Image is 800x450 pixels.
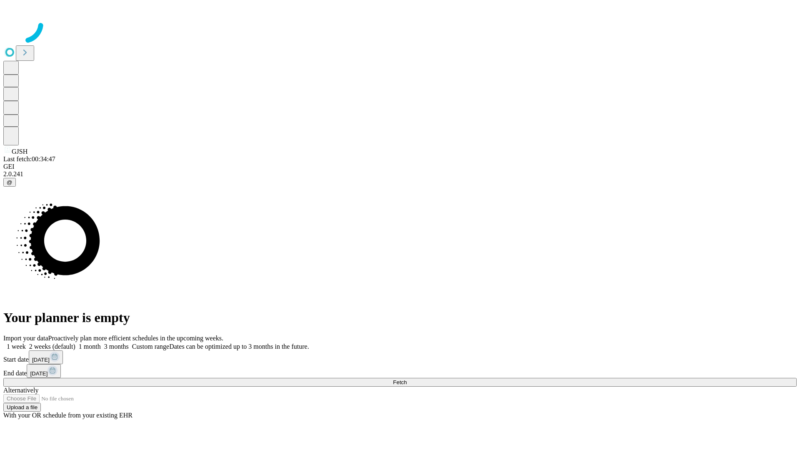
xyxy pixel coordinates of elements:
[3,378,797,387] button: Fetch
[3,412,132,419] span: With your OR schedule from your existing EHR
[3,163,797,170] div: GEI
[30,370,47,377] span: [DATE]
[3,387,38,394] span: Alternatively
[3,310,797,325] h1: Your planner is empty
[132,343,169,350] span: Custom range
[393,379,407,385] span: Fetch
[3,155,55,162] span: Last fetch: 00:34:47
[12,148,27,155] span: GJSH
[27,364,61,378] button: [DATE]
[3,178,16,187] button: @
[7,179,12,185] span: @
[29,343,75,350] span: 2 weeks (default)
[32,357,50,363] span: [DATE]
[169,343,309,350] span: Dates can be optimized up to 3 months in the future.
[104,343,129,350] span: 3 months
[7,343,26,350] span: 1 week
[79,343,101,350] span: 1 month
[3,403,41,412] button: Upload a file
[3,364,797,378] div: End date
[3,170,797,178] div: 2.0.241
[3,350,797,364] div: Start date
[29,350,63,364] button: [DATE]
[3,335,48,342] span: Import your data
[48,335,223,342] span: Proactively plan more efficient schedules in the upcoming weeks.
